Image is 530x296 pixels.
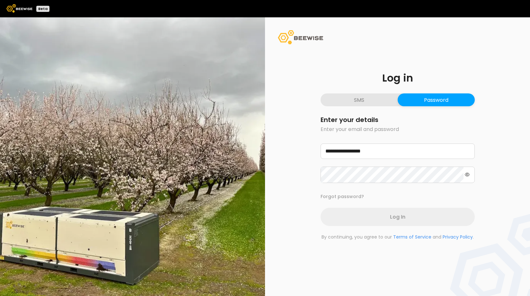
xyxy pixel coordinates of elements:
div: Beta [36,6,49,12]
button: Forgot password? [321,193,364,200]
a: Privacy Policy [443,234,473,240]
h1: Log in [321,73,475,83]
span: Log In [390,213,405,221]
img: Beewise logo [6,4,32,13]
button: Log In [321,208,475,226]
a: Terms of Service [393,234,431,240]
p: Enter your email and password [321,126,475,133]
h2: Enter your details [321,117,475,123]
button: SMS [321,93,398,106]
p: By continuing, you agree to our and . [321,234,475,240]
button: Password [398,93,475,106]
